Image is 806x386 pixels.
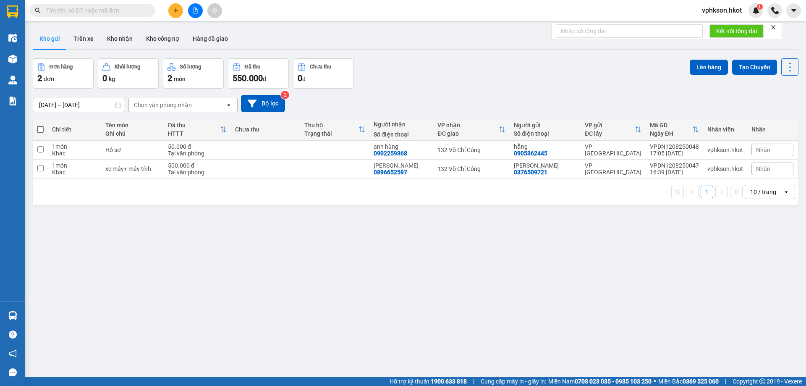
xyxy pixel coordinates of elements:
svg: open [225,102,232,108]
button: Đã thu550.000đ [228,58,289,89]
div: Người gửi [514,122,576,129]
div: VP gửi [585,122,635,129]
div: Ghi chú [105,130,160,137]
button: Số lượng2món [163,58,224,89]
span: 1 [758,4,761,10]
span: Kết nối tổng đài [716,26,757,36]
span: message [9,368,17,376]
div: 132 Võ Chí Công [437,147,505,153]
th: Toggle SortBy [300,118,369,141]
div: Khác [52,169,97,176]
span: Nhãn [756,165,770,172]
img: icon-new-feature [752,7,760,14]
span: Nhãn [756,147,770,153]
div: ĐC lấy [585,130,635,137]
span: caret-down [790,7,798,14]
button: Kho nhận [100,29,139,49]
div: Đã thu [245,64,260,70]
th: Toggle SortBy [164,118,231,141]
div: vphkson.hkot [707,165,743,172]
button: Trên xe [67,29,100,49]
div: Tại văn phòng [168,169,227,176]
span: 550.000 [233,73,263,83]
div: Chi tiết [52,126,97,133]
div: 0376509721 [514,169,547,176]
div: HTTT [168,130,220,137]
div: xe máy+ máy tính [105,165,160,172]
div: Người nhận [374,121,429,128]
span: Cung cấp máy in - giấy in: [481,377,546,386]
div: Nguyễn Thành Luân [514,162,576,169]
div: Ngày ĐH [650,130,692,137]
strong: 0369 525 060 [683,378,719,385]
span: search [35,8,41,13]
div: 500.000 đ [168,162,227,169]
th: Toggle SortBy [433,118,509,141]
button: 1 [701,186,713,198]
div: 50.000 đ [168,143,227,150]
th: Toggle SortBy [581,118,646,141]
span: 2 [37,73,42,83]
div: VP [GEOGRAPHIC_DATA] [585,162,641,176]
div: Trạng thái [304,130,359,137]
div: 17:05 [DATE] [650,150,699,157]
div: 0896652597 [374,169,407,176]
input: Select a date range. [33,98,125,112]
div: 16:39 [DATE] [650,169,699,176]
span: plus [173,8,179,13]
input: Tìm tên, số ĐT hoặc mã đơn [46,6,145,15]
div: Nhân viên [707,126,743,133]
span: món [174,76,186,82]
img: solution-icon [8,97,17,105]
img: warehouse-icon [8,55,17,63]
div: Đơn hàng [50,64,73,70]
div: hằng [514,143,576,150]
div: Đã thu [168,122,220,129]
span: đơn [44,76,54,82]
div: Số điện thoại [514,130,576,137]
div: Chưa thu [310,64,331,70]
div: Chưa thu [235,126,296,133]
div: VP [GEOGRAPHIC_DATA] [585,143,641,157]
span: 0 [102,73,107,83]
span: 0 [298,73,302,83]
div: 132 Võ Chí Công [437,165,505,172]
button: Kho công nợ [139,29,186,49]
div: Thu hộ [304,122,359,129]
div: Chọn văn phòng nhận [134,101,192,109]
div: Nguyễn Quang Vũ [374,162,429,169]
div: VP nhận [437,122,498,129]
button: file-add [188,3,203,18]
div: Số lượng [180,64,201,70]
span: 2 [167,73,172,83]
img: warehouse-icon [8,76,17,84]
div: 10 / trang [750,188,776,196]
div: Khác [52,150,97,157]
div: 0902259368 [374,150,407,157]
div: ĐC giao [437,130,498,137]
button: Kho gửi [33,29,67,49]
div: Khối lượng [115,64,140,70]
sup: 2 [281,91,289,99]
button: Chưa thu0đ [293,58,354,89]
svg: open [783,189,790,195]
img: logo-vxr [7,5,18,18]
div: Tên món [105,122,160,129]
div: 1 món [52,162,97,169]
strong: 1900 633 818 [431,378,467,385]
span: kg [109,76,115,82]
div: VPDN1208250048 [650,143,699,150]
button: plus [168,3,183,18]
th: Toggle SortBy [646,118,703,141]
span: | [725,377,726,386]
span: đ [302,76,306,82]
img: warehouse-icon [8,34,17,42]
span: vphkson.hkot [695,5,748,16]
button: Bộ lọc [241,95,285,112]
span: question-circle [9,331,17,339]
div: 0905362445 [514,150,547,157]
span: aim [212,8,217,13]
button: Lên hàng [690,60,728,75]
span: Miền Nam [548,377,652,386]
span: Miền Bắc [658,377,719,386]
